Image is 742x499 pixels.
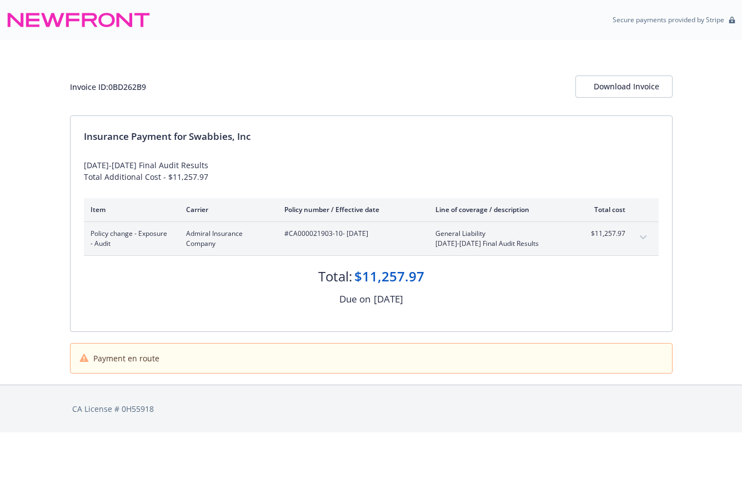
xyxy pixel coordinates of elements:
[91,229,168,249] span: Policy change - Exposure - Audit
[91,205,168,214] div: Item
[339,292,370,306] div: Due on
[584,205,625,214] div: Total cost
[435,229,566,239] span: General Liability
[575,75,673,98] button: Download Invoice
[186,205,267,214] div: Carrier
[435,229,566,249] span: General Liability[DATE]-[DATE] Final Audit Results
[435,239,566,249] span: [DATE]-[DATE] Final Audit Results
[84,222,659,255] div: Policy change - Exposure - AuditAdmiral Insurance Company#CA000021903-10- [DATE]General Liability...
[594,76,654,97] div: Download Invoice
[84,159,659,183] div: [DATE]-[DATE] Final Audit Results Total Additional Cost - $11,257.97
[584,229,625,239] span: $11,257.97
[93,352,159,364] span: Payment en route
[72,403,670,415] div: CA License # 0H55918
[318,267,352,286] div: Total:
[70,81,146,93] div: Invoice ID: 0BD262B9
[186,229,267,249] span: Admiral Insurance Company
[613,15,724,24] p: Secure payments provided by Stripe
[284,229,418,239] span: #CA000021903-10 - [DATE]
[84,129,659,144] div: Insurance Payment for Swabbies, Inc
[435,205,566,214] div: Line of coverage / description
[634,229,652,246] button: expand content
[284,205,418,214] div: Policy number / Effective date
[354,267,424,286] div: $11,257.97
[374,292,403,306] div: [DATE]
